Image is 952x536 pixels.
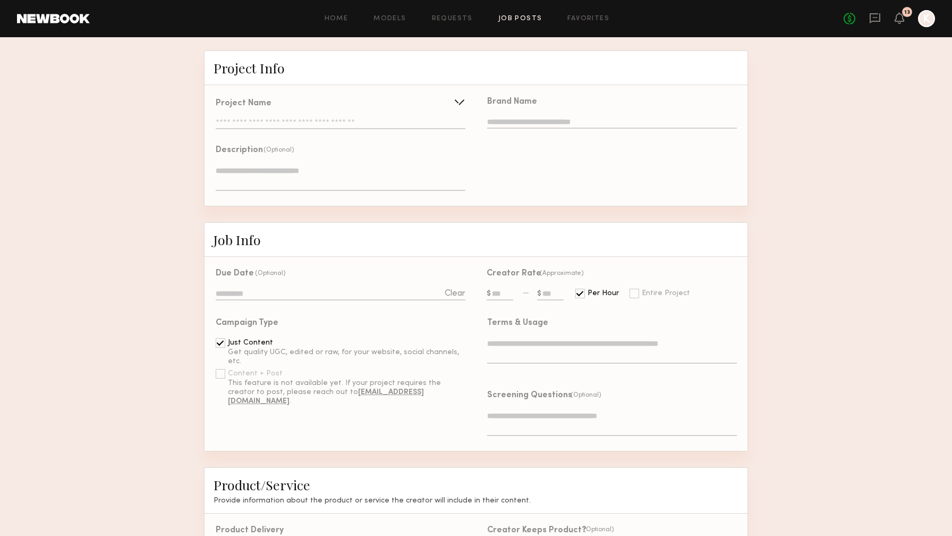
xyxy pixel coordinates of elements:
[540,270,584,277] div: (Approximate)
[325,15,348,22] a: Home
[216,99,271,108] div: Project Name
[567,15,609,22] a: Favorites
[214,231,261,248] span: Job Info
[228,348,465,366] div: Get quality UGC, edited or raw, for your website, social channels, etc.
[487,319,548,328] div: Terms & Usage
[487,526,586,535] div: Creator Keeps Product?
[228,389,424,405] b: [EMAIL_ADDRESS][DOMAIN_NAME]
[498,15,542,22] a: Job Posts
[255,270,286,277] div: (Optional)
[571,391,601,399] div: (Optional)
[228,339,273,347] div: Just Content
[445,289,465,298] div: Clear
[216,146,263,155] div: Description
[583,526,614,533] div: (Optional)
[214,59,285,77] span: Project Info
[263,146,294,154] div: (Optional)
[588,290,619,297] div: Per Hour
[487,391,572,400] div: Screening Questions
[228,379,465,406] div: This feature is not available yet. If your project requires the creator to post, please reach out...
[214,496,738,505] h3: Provide information about the product or service the creator will include in their content.
[918,10,935,27] a: K
[642,290,690,297] div: Entire Project
[373,15,406,22] a: Models
[432,15,473,22] a: Requests
[216,270,254,278] div: Due Date
[487,98,537,106] div: Brand Name
[214,476,310,493] span: Product/Service
[487,270,541,278] div: Creator Rate
[216,526,284,535] div: Product Delivery
[228,370,283,378] div: Content + Post
[904,10,910,15] div: 13
[216,319,278,328] div: Campaign Type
